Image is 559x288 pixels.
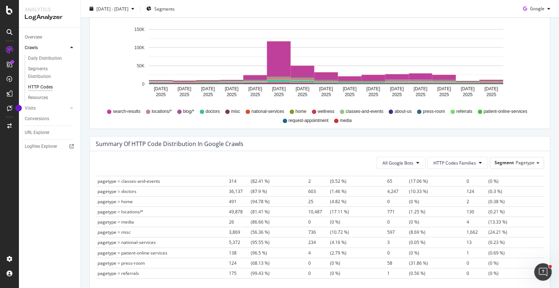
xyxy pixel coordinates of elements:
a: URL Explorer [25,129,75,137]
span: wellness [318,109,334,115]
span: pagetype = national-services [98,239,156,245]
span: 4 [467,219,488,225]
span: (1.25 %) [387,209,425,215]
text: 100K [134,45,144,50]
span: 138 [229,250,251,256]
svg: A chart. [96,21,539,105]
span: (0.52 %) [308,178,346,184]
span: pagetype = locations/* [98,209,143,215]
span: (0.38 %) [467,198,505,205]
text: 2025 [250,92,260,97]
text: 2025 [416,92,425,97]
button: All Google Bots [376,157,425,169]
iframe: Intercom live chat [534,263,552,281]
span: Google [530,5,544,12]
div: Overview [25,33,42,41]
span: pagetype = misc [98,229,131,235]
span: (95.55 %) [229,239,270,245]
span: (4.16 %) [308,239,346,245]
text: 2025 [345,92,355,97]
div: URL Explorer [25,129,49,137]
text: [DATE] [296,86,309,91]
span: 124 [467,188,488,194]
div: LogAnalyzer [25,13,75,21]
span: 25 [308,198,330,205]
text: [DATE] [343,86,357,91]
span: (2.79 %) [308,250,346,256]
span: 2 [467,198,488,205]
text: [DATE] [461,86,475,91]
div: Logfiles Explorer [25,143,57,150]
span: 13 [467,239,488,245]
a: Resources [28,94,75,102]
div: HTTP Codes [28,83,53,91]
span: 0 [308,270,330,276]
span: national-services [251,109,284,115]
span: (10.72 %) [308,229,349,235]
div: Visits [25,104,36,112]
div: Segments Distribution [28,65,68,80]
span: (10.33 %) [387,188,428,194]
a: Crawls [25,44,68,52]
span: (94.78 %) [229,198,270,205]
span: (0 %) [467,260,499,266]
div: Daily Distribution [28,55,62,62]
span: 3,869 [229,229,251,235]
text: 2025 [392,92,402,97]
span: 36,137 [229,188,251,194]
text: [DATE] [225,86,239,91]
span: request-appointment [289,118,329,124]
text: 2025 [227,92,237,97]
span: (8.69 %) [387,229,425,235]
span: (87.9 %) [229,188,267,194]
span: 0 [387,198,409,205]
a: Logfiles Explorer [25,143,75,150]
button: Segments [143,3,178,15]
div: Summary of HTTP Code Distribution in google crawls [96,140,243,147]
span: 3 [387,239,409,245]
text: 2025 [274,92,284,97]
text: [DATE] [437,86,451,91]
span: (56.36 %) [229,229,270,235]
text: [DATE] [484,86,498,91]
span: (17.11 %) [308,209,349,215]
span: pagetype = patient-online-services [98,250,167,256]
text: 2025 [368,92,378,97]
text: [DATE] [178,86,191,91]
span: 603 [308,188,330,194]
span: (96.5 %) [229,250,267,256]
button: HTTP Codes Families [427,157,488,169]
span: (0.69 %) [467,250,505,256]
span: (0 %) [467,178,499,184]
a: Daily Distribution [28,55,75,62]
span: 1 [467,250,488,256]
span: 1,662 [467,229,488,235]
span: (0 %) [308,260,340,266]
span: pagetype = media [98,219,134,225]
span: 49,878 [229,209,251,215]
span: pagetype = classes-and-events [98,178,160,184]
text: 2025 [463,92,473,97]
a: Segments Distribution [28,65,75,80]
span: search-results [113,109,140,115]
span: 0 [308,260,330,266]
text: 2025 [179,92,189,97]
span: 0 [387,250,409,256]
span: (99.43 %) [229,270,270,276]
span: 0 [467,260,488,266]
text: 2025 [156,92,166,97]
span: 4,247 [387,188,409,194]
span: referrals [456,109,472,115]
text: 0 [142,82,144,87]
span: (0.3 %) [467,188,502,194]
text: [DATE] [319,86,333,91]
text: 2025 [321,92,331,97]
span: Pagetype [516,159,535,166]
span: 175 [229,270,251,276]
a: Visits [25,104,68,112]
span: (0.05 %) [387,239,425,245]
span: (31.86 %) [387,260,428,266]
a: Overview [25,33,75,41]
span: home [296,109,306,115]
